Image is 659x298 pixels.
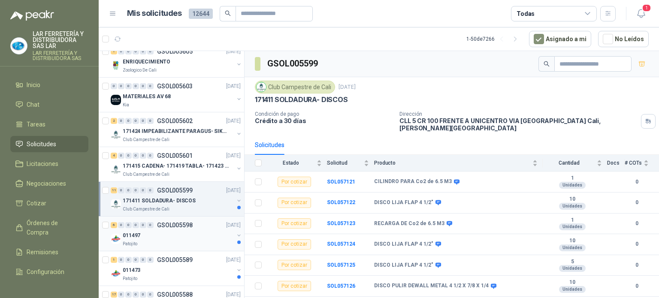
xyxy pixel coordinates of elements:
[543,259,602,265] b: 5
[118,48,124,54] div: 0
[123,136,169,143] p: Club Campestre de Cali
[642,4,651,12] span: 1
[140,83,146,89] div: 0
[543,196,602,203] b: 10
[10,244,88,260] a: Remisiones
[10,116,88,132] a: Tareas
[111,199,121,209] img: Company Logo
[543,160,595,166] span: Cantidad
[140,187,146,193] div: 0
[111,187,117,193] div: 11
[140,257,146,263] div: 0
[125,222,132,228] div: 0
[118,187,124,193] div: 0
[123,266,140,274] p: 011473
[543,217,602,224] b: 1
[374,178,452,185] b: CILINDRO PARA Co2 de 6.5 M3
[125,48,132,54] div: 0
[147,83,154,89] div: 0
[255,111,393,117] p: Condición de pago
[255,117,393,124] p: Crédito a 30 días
[10,96,88,113] a: Chat
[226,117,241,125] p: [DATE]
[147,48,154,54] div: 0
[140,292,146,298] div: 0
[559,182,586,189] div: Unidades
[133,153,139,159] div: 0
[625,160,642,166] span: # COTs
[10,195,88,211] a: Cotizar
[278,281,311,291] div: Por cotizar
[140,222,146,228] div: 0
[633,6,649,21] button: 1
[111,234,121,244] img: Company Logo
[529,31,591,47] button: Asignado a mi
[225,10,231,16] span: search
[327,241,355,247] a: SOL057124
[111,95,121,105] img: Company Logo
[111,255,242,282] a: 1 0 0 0 0 0 GSOL005589[DATE] Company Logo011473Patojito
[147,257,154,263] div: 0
[147,187,154,193] div: 0
[374,220,444,227] b: RECARGA DE Co2 de 6.5 M3
[111,81,242,108] a: 0 0 0 0 0 0 GSOL005603[DATE] Company LogoMATERIALES AV 68Kia
[27,139,56,149] span: Solicitudes
[33,51,88,61] p: LAR FERRETERÍA Y DISTRIBUIDORA SAS
[27,199,46,208] span: Cotizar
[123,162,230,170] p: 171415 CADENA- 171419 TABLA- 171423 VARILLA
[123,93,171,101] p: MATERIALES AV 68
[10,264,88,280] a: Configuración
[147,292,154,298] div: 0
[123,171,169,178] p: Club Campestre de Cali
[157,292,193,298] p: GSOL005588
[111,118,117,124] div: 2
[278,198,311,208] div: Por cotizar
[118,257,124,263] div: 0
[27,159,58,169] span: Licitaciones
[399,111,638,117] p: Dirección
[267,57,319,70] h3: GSOL005599
[598,31,649,47] button: No Leídos
[543,175,602,182] b: 1
[543,238,602,244] b: 10
[123,275,137,282] p: Patojito
[140,153,146,159] div: 0
[111,46,242,74] a: 1 0 0 0 0 0 GSOL005605[DATE] Company LogoENRIQUECIMIENTOZoologico De Cali
[327,160,362,166] span: Solicitud
[226,82,241,90] p: [DATE]
[127,7,182,20] h1: Mis solicitudes
[118,292,124,298] div: 0
[140,118,146,124] div: 0
[123,58,170,66] p: ENRIQUECIMIENTO
[147,222,154,228] div: 0
[10,10,54,21] img: Logo peakr
[133,187,139,193] div: 0
[111,151,242,178] a: 4 0 0 0 0 0 GSOL005601[DATE] Company Logo171415 CADENA- 171419 TABLA- 171423 VARILLAClub Campestr...
[111,222,117,228] div: 6
[27,218,80,237] span: Órdenes de Compra
[157,118,193,124] p: GSOL005602
[255,140,284,150] div: Solicitudes
[625,155,659,172] th: # COTs
[123,241,137,247] p: Patojito
[543,155,607,172] th: Cantidad
[133,83,139,89] div: 0
[11,38,27,54] img: Company Logo
[257,82,266,92] img: Company Logo
[226,221,241,229] p: [DATE]
[133,292,139,298] div: 0
[327,199,355,205] b: SOL057122
[118,222,124,228] div: 0
[278,177,311,187] div: Por cotizar
[33,31,88,49] p: LAR FERRETERÍA Y DISTRIBUIDORA SAS LAR
[123,67,157,74] p: Zoologico De Cali
[327,283,355,289] a: SOL057126
[125,257,132,263] div: 0
[625,240,649,248] b: 0
[147,118,154,124] div: 0
[111,60,121,70] img: Company Logo
[517,9,535,18] div: Todas
[123,102,129,108] p: Kia
[374,241,433,248] b: DISCO LIJA FLAP 4 1/2"
[543,279,602,286] b: 10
